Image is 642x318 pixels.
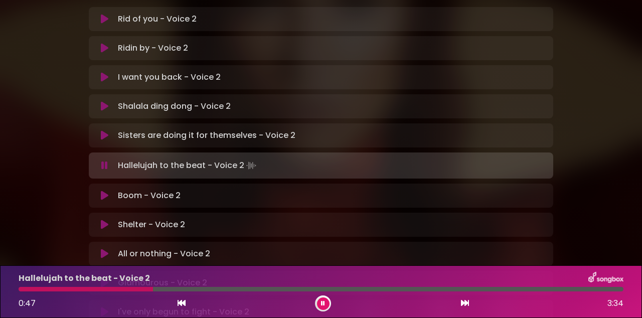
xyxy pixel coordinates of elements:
[118,71,221,83] p: I want you back - Voice 2
[118,158,258,173] p: Hallelujah to the beat - Voice 2
[244,158,258,173] img: waveform4.gif
[118,42,188,54] p: Ridin by - Voice 2
[118,248,210,260] p: All or nothing - Voice 2
[118,129,295,141] p: Sisters are doing it for themselves - Voice 2
[118,100,231,112] p: Shalala ding dong - Voice 2
[118,13,197,25] p: Rid of you - Voice 2
[118,219,185,231] p: Shelter - Voice 2
[118,190,181,202] p: Boom - Voice 2
[19,297,36,309] span: 0:47
[588,272,623,285] img: songbox-logo-white.png
[19,272,150,284] p: Hallelujah to the beat - Voice 2
[607,297,623,309] span: 3:34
